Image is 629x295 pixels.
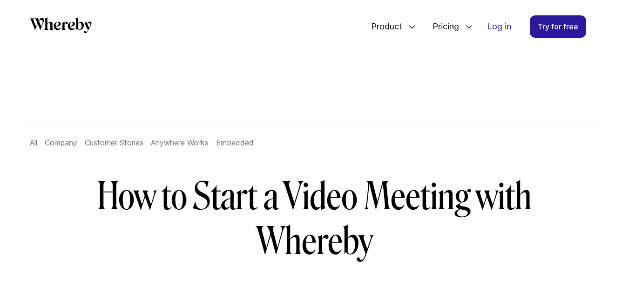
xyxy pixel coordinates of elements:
span: Pricing [423,11,461,42]
h1: How to Start a Video Meeting with Whereby [47,174,583,264]
a: Embedded [216,138,254,147]
svg: Whereby [30,17,92,33]
a: All [30,138,37,147]
a: Whereby [30,17,92,36]
a: Log in [480,16,519,37]
a: Anywhere Works [151,138,209,147]
span: Product [362,11,405,42]
a: Try for free [530,15,586,38]
a: Customer Stories [85,138,143,147]
a: Company [45,138,77,147]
